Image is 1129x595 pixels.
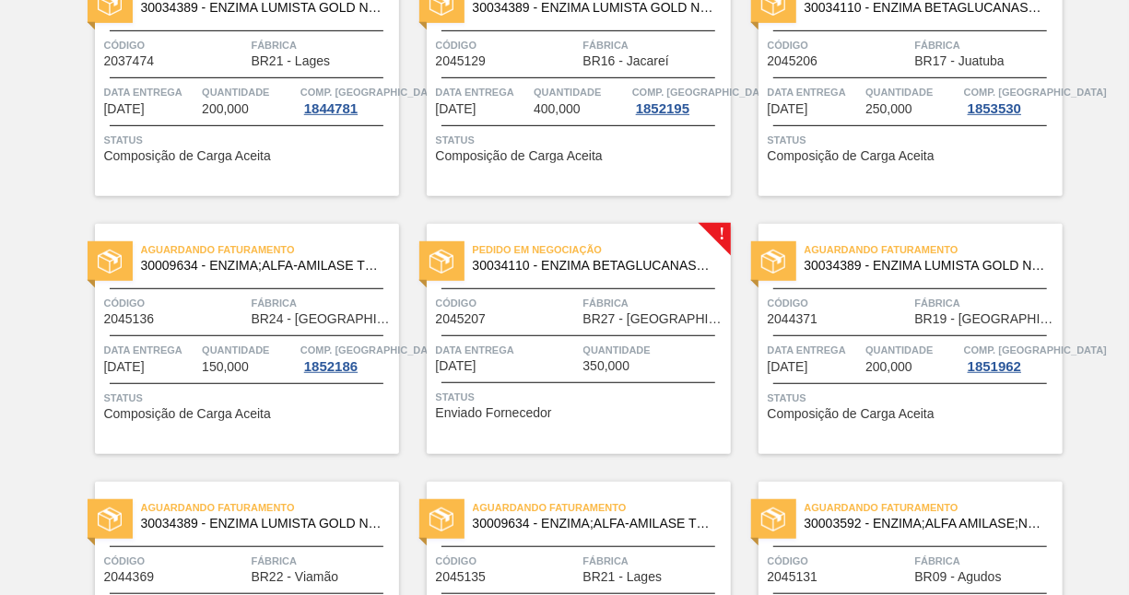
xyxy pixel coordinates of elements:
[964,341,1058,374] a: Comp. [GEOGRAPHIC_DATA]1851962
[761,507,785,531] img: status
[964,83,1107,101] span: Comp. Carga
[104,83,198,101] span: Data Entrega
[252,54,331,68] span: BR21 - Lages
[583,341,726,359] span: Quantidade
[915,36,1058,54] span: Fábrica
[436,83,530,101] span: Data Entrega
[768,360,808,374] span: 16/10/2025
[805,240,1063,259] span: Aguardando Faturamento
[141,259,384,273] span: 30009634 - ENZIMA;ALFA-AMILASE TERMOESTÁVEL;TERMAMY
[805,259,1048,273] span: 30034389 - ENZIMA LUMISTA GOLD NOVONESIS 25KG
[583,570,663,584] span: BR21 - Lages
[583,552,726,570] span: Fábrica
[300,83,394,116] a: Comp. [GEOGRAPHIC_DATA]1844781
[429,507,453,531] img: status
[104,360,145,374] span: 15/10/2025
[768,570,818,584] span: 2045131
[768,54,818,68] span: 2045206
[583,36,726,54] span: Fábrica
[436,552,579,570] span: Código
[429,250,453,274] img: status
[865,102,912,116] span: 250,000
[104,407,271,421] span: Composição de Carga Aceita
[252,312,394,326] span: BR24 - Ponta Grossa
[805,1,1048,15] span: 30034110 - ENZIMA BETAGLUCANASE ULTRAFLO PRIME
[632,83,775,101] span: Comp. Carga
[805,498,1063,517] span: Aguardando Faturamento
[300,341,394,374] a: Comp. [GEOGRAPHIC_DATA]1852186
[964,359,1025,374] div: 1851962
[915,54,1005,68] span: BR17 - Juatuba
[98,507,122,531] img: status
[436,102,476,116] span: 14/10/2025
[534,102,581,116] span: 400,000
[300,101,361,116] div: 1844781
[915,570,1002,584] span: BR09 - Agudos
[915,312,1058,326] span: BR19 - Nova Rio
[104,570,155,584] span: 2044369
[473,1,716,15] span: 30034389 - ENZIMA LUMISTA GOLD NOVONESIS 25KG
[632,101,693,116] div: 1852195
[768,131,1058,149] span: Status
[805,517,1048,531] span: 30003592 - ENZIMA;ALFA AMILASE;NAO TERMOESTAVEL BAN
[436,54,487,68] span: 2045129
[104,552,247,570] span: Código
[202,83,296,101] span: Quantidade
[436,294,579,312] span: Código
[473,240,731,259] span: Pedido em Negociação
[915,552,1058,570] span: Fábrica
[141,498,399,517] span: Aguardando Faturamento
[104,102,145,116] span: 13/10/2025
[202,341,296,359] span: Quantidade
[583,294,726,312] span: Fábrica
[202,102,249,116] span: 200,000
[583,359,630,373] span: 350,000
[473,498,731,517] span: Aguardando Faturamento
[141,240,399,259] span: Aguardando Faturamento
[252,294,394,312] span: Fábrica
[768,36,911,54] span: Código
[67,224,399,454] a: statusAguardando Faturamento30009634 - ENZIMA;ALFA-AMILASE TERMOESTÁVEL;TERMAMYCódigo2045136Fábri...
[300,359,361,374] div: 1852186
[436,359,476,373] span: 15/10/2025
[202,360,249,374] span: 150,000
[252,36,394,54] span: Fábrica
[436,131,726,149] span: Status
[300,341,443,359] span: Comp. Carga
[141,517,384,531] span: 30034389 - ENZIMA LUMISTA GOLD NOVONESIS 25KG
[98,250,122,274] img: status
[768,149,935,163] span: Composição de Carga Aceita
[964,101,1025,116] div: 1853530
[104,294,247,312] span: Código
[865,83,959,101] span: Quantidade
[768,294,911,312] span: Código
[768,341,862,359] span: Data Entrega
[436,149,603,163] span: Composição de Carga Aceita
[104,389,394,407] span: Status
[252,552,394,570] span: Fábrica
[583,54,669,68] span: BR16 - Jacareí
[768,407,935,421] span: Composição de Carga Aceita
[436,570,487,584] span: 2045135
[104,36,247,54] span: Código
[632,83,726,116] a: Comp. [GEOGRAPHIC_DATA]1852195
[768,389,1058,407] span: Status
[436,341,579,359] span: Data Entrega
[104,131,394,149] span: Status
[252,570,339,584] span: BR22 - Viamão
[768,83,862,101] span: Data Entrega
[768,312,818,326] span: 2044371
[964,83,1058,116] a: Comp. [GEOGRAPHIC_DATA]1853530
[104,149,271,163] span: Composição de Carga Aceita
[768,102,808,116] span: 15/10/2025
[768,552,911,570] span: Código
[534,83,628,101] span: Quantidade
[583,312,726,326] span: BR27 - Nova Minas
[104,54,155,68] span: 2037474
[141,1,384,15] span: 30034389 - ENZIMA LUMISTA GOLD NOVONESIS 25KG
[761,250,785,274] img: status
[473,517,716,531] span: 30009634 - ENZIMA;ALFA-AMILASE TERMOESTÁVEL;TERMAMY
[865,341,959,359] span: Quantidade
[399,224,731,454] a: !statusPedido em Negociação30034110 - ENZIMA BETAGLUCANASE ULTRAFLO PRIMECódigo2045207FábricaBR27...
[436,406,552,420] span: Enviado Fornecedor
